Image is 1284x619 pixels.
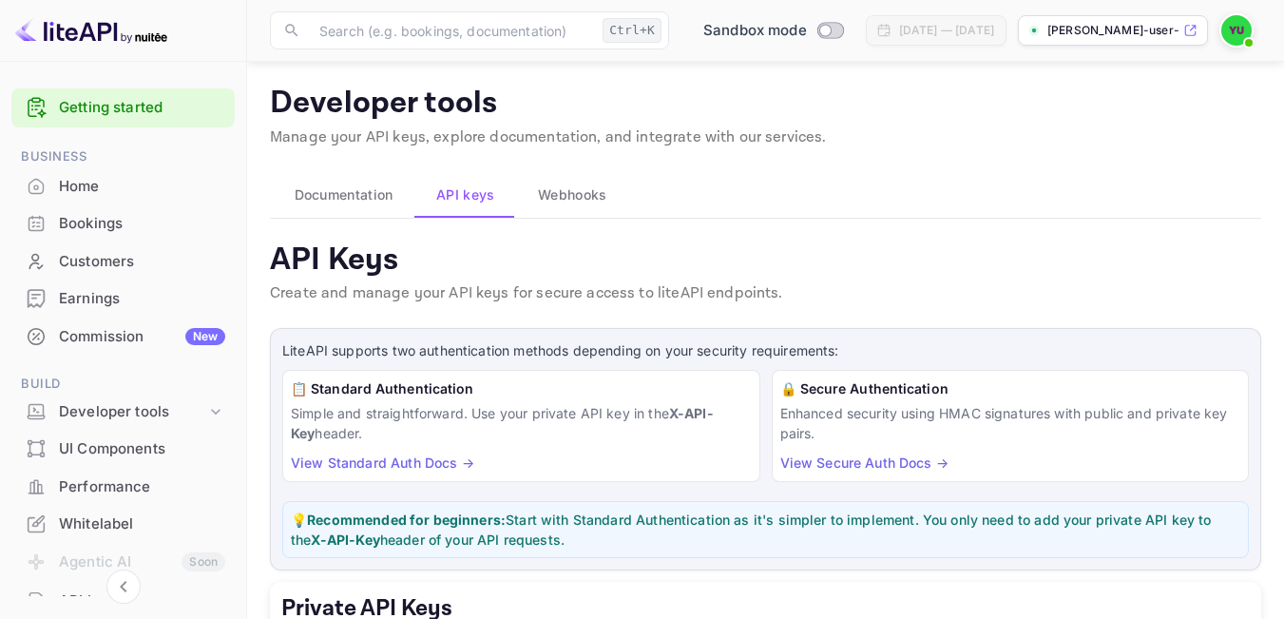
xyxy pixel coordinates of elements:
span: API keys [436,184,494,206]
p: Manage your API keys, explore documentation, and integrate with our services. [270,126,1261,149]
a: Whitelabel [11,506,235,541]
a: View Standard Auth Docs → [291,455,474,471]
a: Performance [11,469,235,504]
div: Developer tools [59,401,206,423]
h6: 📋 Standard Authentication [291,378,752,399]
div: account-settings tabs [270,172,1261,218]
p: LiteAPI supports two authentication methods depending on your security requirements: [282,340,1249,361]
p: Simple and straightforward. Use your private API key in the header. [291,403,752,443]
div: Earnings [11,280,235,318]
p: Create and manage your API keys for secure access to liteAPI endpoints. [270,282,1261,305]
div: Bookings [59,213,225,235]
p: 💡 Start with Standard Authentication as it's simpler to implement. You only need to add your priv... [291,510,1240,550]
div: UI Components [59,438,225,460]
div: UI Components [11,431,235,468]
div: Switch to Production mode [696,20,851,42]
strong: Recommended for beginners: [307,512,506,528]
div: Getting started [11,88,235,127]
input: Search (e.g. bookings, documentation) [308,11,595,49]
div: CommissionNew [11,319,235,356]
span: Webhooks [538,184,606,206]
div: [DATE] — [DATE] [899,22,994,39]
div: New [185,328,225,345]
div: Performance [59,476,225,498]
h6: 🔒 Secure Authentication [780,378,1241,399]
a: CommissionNew [11,319,235,354]
button: Collapse navigation [106,570,141,604]
p: Enhanced security using HMAC signatures with public and private key pairs. [780,403,1241,443]
div: Ctrl+K [603,18,661,43]
div: Whitelabel [59,513,225,535]
a: Bookings [11,205,235,241]
strong: X-API-Key [291,405,714,441]
div: API Logs [59,590,225,612]
a: Earnings [11,280,235,316]
img: LiteAPI logo [15,15,167,46]
div: Commission [59,326,225,348]
a: Getting started [59,97,225,119]
div: Home [59,176,225,198]
span: Documentation [295,184,393,206]
span: Sandbox mode [703,20,807,42]
div: Customers [59,251,225,273]
p: Developer tools [270,85,1261,123]
div: Home [11,168,235,205]
a: Home [11,168,235,203]
img: yemane User [1221,15,1252,46]
div: Whitelabel [11,506,235,543]
span: Build [11,374,235,395]
div: Bookings [11,205,235,242]
div: Customers [11,243,235,280]
div: Developer tools [11,396,235,429]
a: API Logs [11,583,235,618]
p: API Keys [270,242,1261,280]
a: Customers [11,243,235,279]
strong: X-API-Key [311,532,379,548]
a: UI Components [11,431,235,466]
div: Earnings [59,288,225,310]
a: View Secure Auth Docs → [780,455,949,471]
span: Business [11,146,235,167]
div: Performance [11,469,235,506]
p: [PERSON_NAME]-user-37cf2.nuit... [1047,22,1179,39]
